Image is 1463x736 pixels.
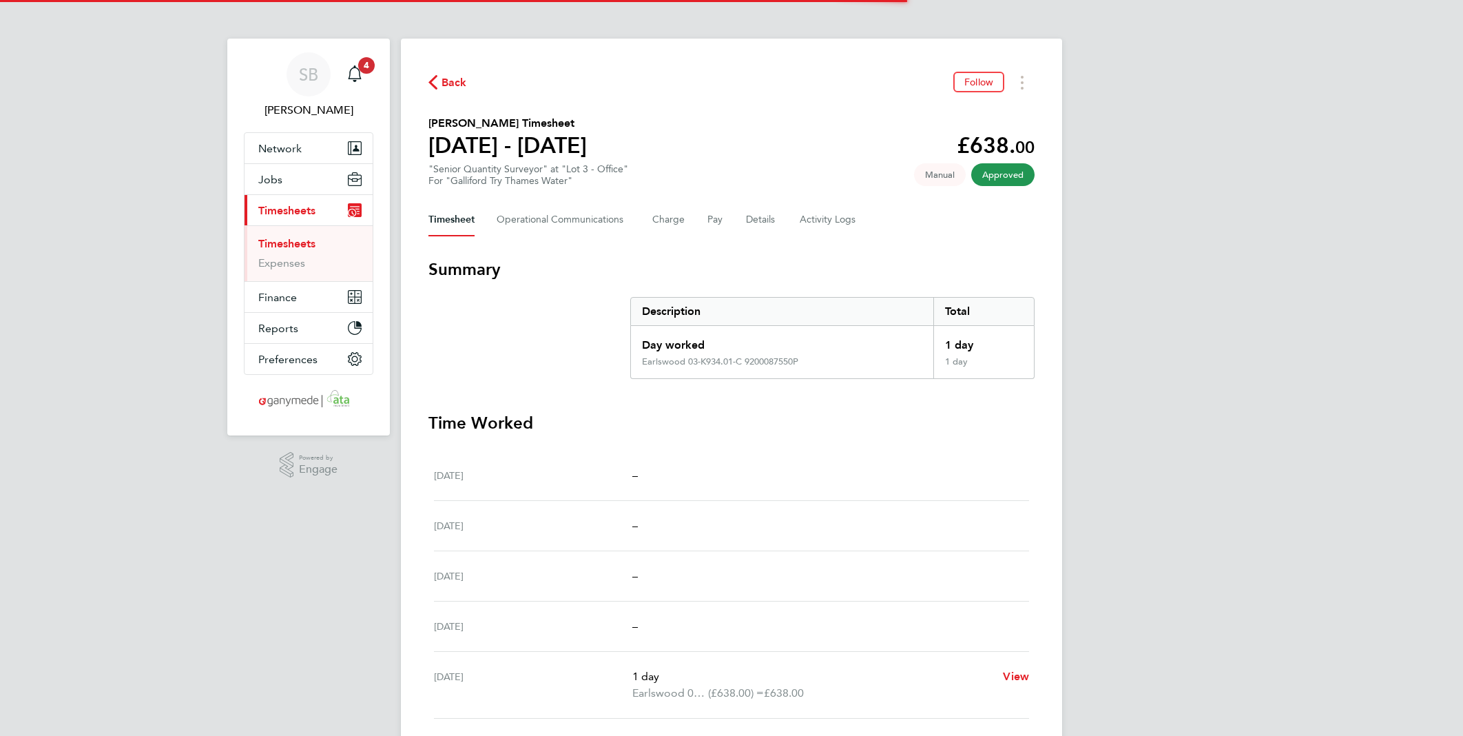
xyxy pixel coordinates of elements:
[428,74,467,91] button: Back
[933,356,1034,378] div: 1 day
[434,618,632,635] div: [DATE]
[244,52,373,119] a: SB[PERSON_NAME]
[428,115,587,132] h2: [PERSON_NAME] Timesheet
[299,65,318,83] span: SB
[434,467,632,484] div: [DATE]
[434,518,632,534] div: [DATE]
[1010,72,1035,93] button: Timesheets Menu
[258,256,305,269] a: Expenses
[957,132,1035,159] app-decimal: £638.
[642,356,798,367] div: Earlswood 03-K934.01-C 9200087550P
[244,389,373,411] a: Go to home page
[764,686,804,699] span: £638.00
[245,313,373,343] button: Reports
[632,668,992,685] p: 1 day
[255,389,363,411] img: ganymedesolutions-logo-retina.png
[245,344,373,374] button: Preferences
[442,74,467,91] span: Back
[258,142,302,155] span: Network
[299,464,338,476] span: Engage
[953,72,1004,92] button: Follow
[708,686,764,699] span: (£638.00) =
[428,132,587,159] h1: [DATE] - [DATE]
[933,326,1034,356] div: 1 day
[914,163,966,186] span: This timesheet was manually created.
[245,225,373,281] div: Timesheets
[258,291,297,304] span: Finance
[631,326,933,356] div: Day worked
[428,203,475,236] button: Timesheet
[964,76,993,88] span: Follow
[630,297,1035,379] div: Summary
[800,203,858,236] button: Activity Logs
[428,175,628,187] div: For "Galliford Try Thames Water"
[632,685,708,702] span: Earlswood 03-K934.01-C 9200087550P
[258,353,318,366] span: Preferences
[652,203,685,236] button: Charge
[933,298,1034,325] div: Total
[434,668,632,702] div: [DATE]
[341,52,369,96] a: 4
[631,298,933,325] div: Description
[358,57,375,74] span: 4
[428,258,1035,280] h3: Summary
[258,237,315,250] a: Timesheets
[258,322,298,335] span: Reports
[280,452,338,478] a: Powered byEngage
[245,133,373,163] button: Network
[245,282,373,312] button: Finance
[497,203,630,236] button: Operational Communications
[707,203,724,236] button: Pay
[632,620,638,633] span: –
[258,173,282,186] span: Jobs
[971,163,1035,186] span: This timesheet has been approved.
[245,164,373,194] button: Jobs
[245,195,373,225] button: Timesheets
[428,412,1035,434] h3: Time Worked
[1015,137,1035,157] span: 00
[632,569,638,582] span: –
[746,203,778,236] button: Details
[632,519,638,532] span: –
[227,39,390,436] nav: Main navigation
[1003,668,1029,685] a: View
[258,204,315,217] span: Timesheets
[299,452,338,464] span: Powered by
[434,568,632,584] div: [DATE]
[244,102,373,119] span: Samantha Briggs
[428,163,628,187] div: "Senior Quantity Surveyor" at "Lot 3 - Office"
[632,469,638,482] span: –
[1003,670,1029,683] span: View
